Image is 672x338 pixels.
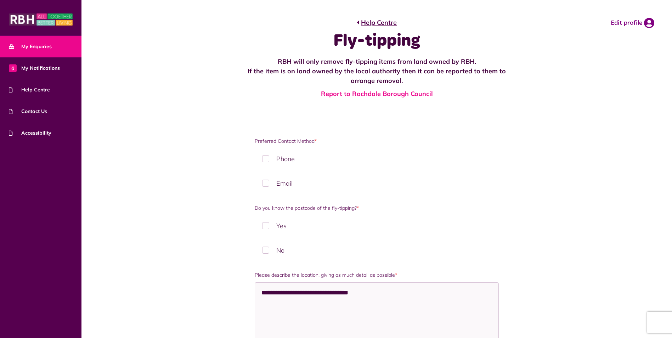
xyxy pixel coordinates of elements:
label: Do you know the postcode of the fly-tipping? [255,204,499,212]
a: Help Centre [357,18,397,27]
span: My Notifications [9,64,60,72]
a: Report to Rochdale Borough Council [321,90,433,98]
span: 0 [9,64,17,72]
h1: Fly-tipping [236,31,518,51]
strong: RBH will only remove fly-tipping items from land owned by RBH. If the item is on land owned by th... [248,57,506,85]
img: MyRBH [9,12,73,27]
span: Help Centre [9,86,50,94]
label: Phone [255,148,499,169]
span: My Enquiries [9,43,52,50]
label: No [255,240,499,261]
a: Edit profile [611,18,654,28]
span: Contact Us [9,108,47,115]
label: Email [255,173,499,194]
span: Accessibility [9,129,51,137]
label: Preferred Contact Method [255,137,499,145]
label: Yes [255,215,499,236]
label: Please describe the location, giving as much detail as possible [255,271,499,279]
